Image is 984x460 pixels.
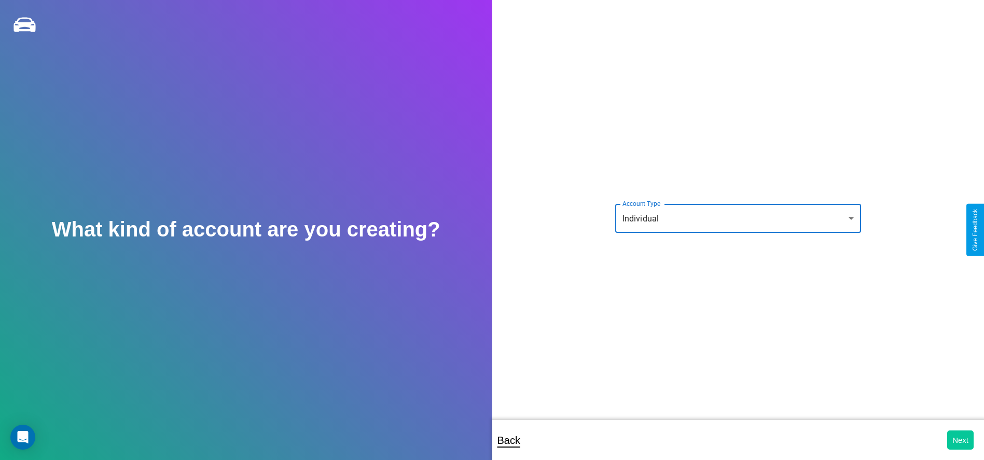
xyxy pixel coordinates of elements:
[972,209,979,251] div: Give Feedback
[52,218,440,241] h2: What kind of account are you creating?
[615,204,861,233] div: Individual
[497,431,520,450] p: Back
[947,430,974,450] button: Next
[10,425,35,450] div: Open Intercom Messenger
[622,199,660,208] label: Account Type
